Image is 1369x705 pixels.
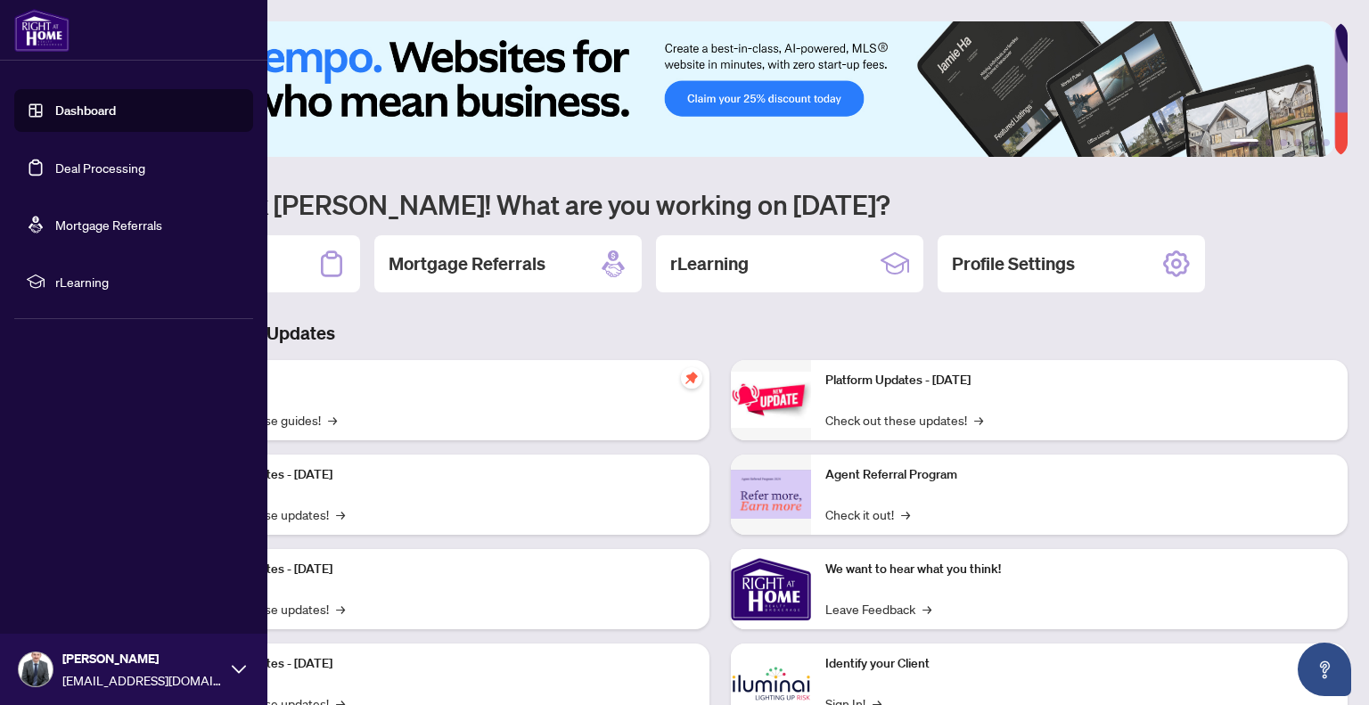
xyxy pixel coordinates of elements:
[55,217,162,233] a: Mortgage Referrals
[55,272,241,291] span: rLearning
[825,410,983,430] a: Check out these updates!→
[974,410,983,430] span: →
[55,102,116,119] a: Dashboard
[1266,139,1273,146] button: 2
[62,670,223,690] span: [EMAIL_ADDRESS][DOMAIN_NAME]
[825,560,1333,579] p: We want to hear what you think!
[1298,643,1351,696] button: Open asap
[93,21,1334,157] img: Slide 0
[55,160,145,176] a: Deal Processing
[922,599,931,619] span: →
[670,251,749,276] h2: rLearning
[93,187,1348,221] h1: Welcome back [PERSON_NAME]! What are you working on [DATE]?
[187,560,695,579] p: Platform Updates - [DATE]
[952,251,1075,276] h2: Profile Settings
[14,9,70,52] img: logo
[389,251,545,276] h2: Mortgage Referrals
[825,465,1333,485] p: Agent Referral Program
[1294,139,1301,146] button: 4
[328,410,337,430] span: →
[336,504,345,524] span: →
[825,654,1333,674] p: Identify your Client
[62,649,223,668] span: [PERSON_NAME]
[19,652,53,686] img: Profile Icon
[731,549,811,629] img: We want to hear what you think!
[731,372,811,428] img: Platform Updates - June 23, 2025
[731,470,811,519] img: Agent Referral Program
[825,599,931,619] a: Leave Feedback→
[187,465,695,485] p: Platform Updates - [DATE]
[825,504,910,524] a: Check it out!→
[681,367,702,389] span: pushpin
[1280,139,1287,146] button: 3
[901,504,910,524] span: →
[93,321,1348,346] h3: Brokerage & Industry Updates
[1230,139,1258,146] button: 1
[187,371,695,390] p: Self-Help
[187,654,695,674] p: Platform Updates - [DATE]
[825,371,1333,390] p: Platform Updates - [DATE]
[1323,139,1330,146] button: 6
[336,599,345,619] span: →
[1308,139,1316,146] button: 5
